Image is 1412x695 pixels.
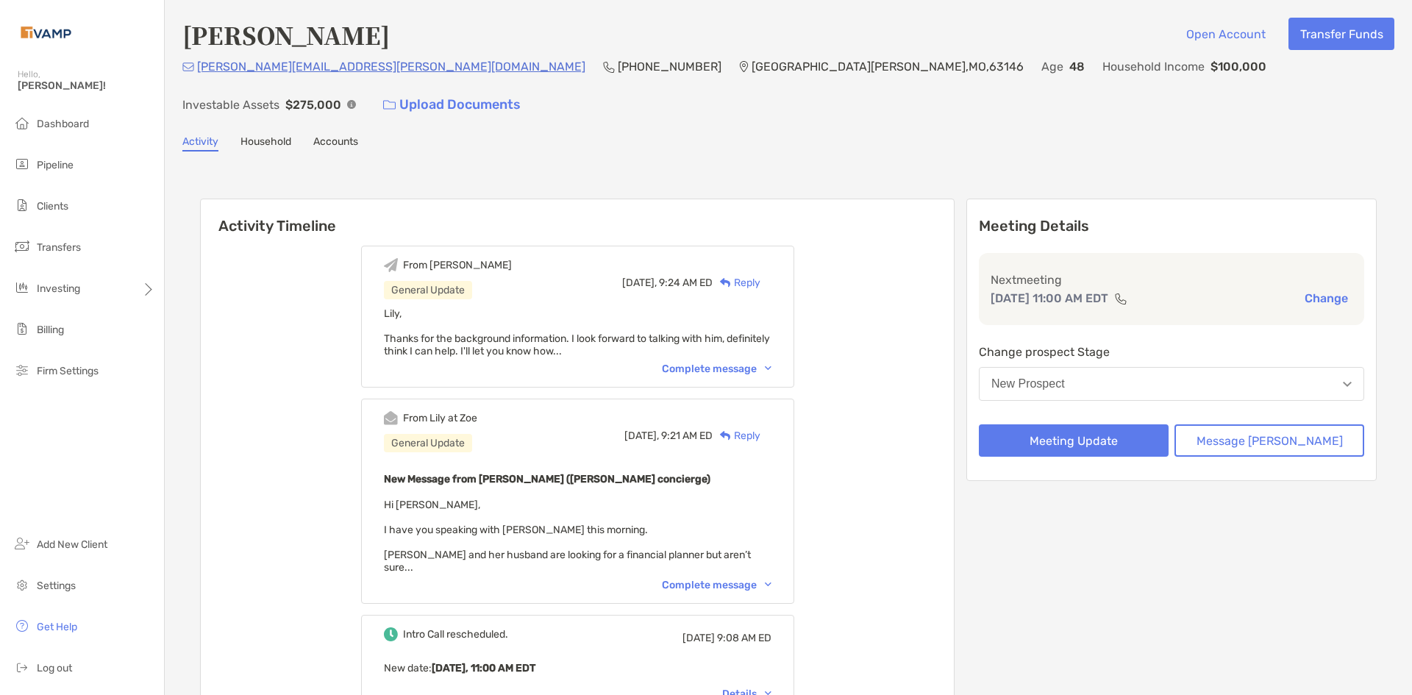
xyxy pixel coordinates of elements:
[374,89,530,121] a: Upload Documents
[13,361,31,379] img: firm-settings icon
[991,377,1065,391] div: New Prospect
[662,363,771,375] div: Complete message
[182,63,194,71] img: Email Icon
[979,424,1169,457] button: Meeting Update
[624,430,659,442] span: [DATE],
[37,621,77,633] span: Get Help
[37,241,81,254] span: Transfers
[37,365,99,377] span: Firm Settings
[717,632,771,644] span: 9:08 AM ED
[1114,293,1127,304] img: communication type
[13,535,31,552] img: add_new_client icon
[18,6,74,59] img: Zoe Logo
[1343,382,1352,387] img: Open dropdown arrow
[384,411,398,425] img: Event icon
[979,217,1364,235] p: Meeting Details
[618,57,721,76] p: [PHONE_NUMBER]
[603,61,615,73] img: Phone Icon
[197,57,585,76] p: [PERSON_NAME][EMAIL_ADDRESS][PERSON_NAME][DOMAIN_NAME]
[384,627,398,641] img: Event icon
[384,281,472,299] div: General Update
[37,118,89,130] span: Dashboard
[13,576,31,594] img: settings icon
[13,196,31,214] img: clients icon
[765,582,771,587] img: Chevron icon
[991,271,1352,289] p: Next meeting
[13,617,31,635] img: get-help icon
[1041,57,1063,76] p: Age
[37,538,107,551] span: Add New Client
[347,100,356,109] img: Info Icon
[720,278,731,288] img: Reply icon
[1174,424,1364,457] button: Message [PERSON_NAME]
[1069,57,1085,76] p: 48
[384,434,472,452] div: General Update
[13,320,31,338] img: billing icon
[384,473,710,485] b: New Message from [PERSON_NAME] ([PERSON_NAME] concierge)
[384,499,751,574] span: Hi [PERSON_NAME], I have you speaking with [PERSON_NAME] this morning. [PERSON_NAME] and her husb...
[739,61,749,73] img: Location Icon
[1300,291,1352,306] button: Change
[622,277,657,289] span: [DATE],
[403,259,512,271] div: From [PERSON_NAME]
[403,412,477,424] div: From Lily at Zoe
[432,662,535,674] b: [DATE], 11:00 AM EDT
[37,200,68,213] span: Clients
[979,343,1364,361] p: Change prospect Stage
[383,100,396,110] img: button icon
[37,324,64,336] span: Billing
[713,275,760,291] div: Reply
[713,428,760,443] div: Reply
[403,628,508,641] div: Intro Call rescheduled.
[991,289,1108,307] p: [DATE] 11:00 AM EDT
[37,580,76,592] span: Settings
[752,57,1024,76] p: [GEOGRAPHIC_DATA][PERSON_NAME] , MO , 63146
[13,279,31,296] img: investing icon
[37,662,72,674] span: Log out
[313,135,358,152] a: Accounts
[979,367,1364,401] button: New Prospect
[384,659,771,677] p: New date :
[765,366,771,371] img: Chevron icon
[37,282,80,295] span: Investing
[13,658,31,676] img: logout icon
[384,258,398,272] img: Event icon
[1102,57,1205,76] p: Household Income
[659,277,713,289] span: 9:24 AM ED
[13,114,31,132] img: dashboard icon
[720,431,731,441] img: Reply icon
[13,155,31,173] img: pipeline icon
[662,579,771,591] div: Complete message
[201,199,954,235] h6: Activity Timeline
[384,307,770,357] span: Lily, Thanks for the background information. I look forward to talking with him, definitely think...
[240,135,291,152] a: Household
[18,79,155,92] span: [PERSON_NAME]!
[1174,18,1277,50] button: Open Account
[682,632,715,644] span: [DATE]
[182,18,390,51] h4: [PERSON_NAME]
[13,238,31,255] img: transfers icon
[661,430,713,442] span: 9:21 AM ED
[37,159,74,171] span: Pipeline
[285,96,341,114] p: $275,000
[1288,18,1394,50] button: Transfer Funds
[1210,57,1266,76] p: $100,000
[182,96,279,114] p: Investable Assets
[182,135,218,152] a: Activity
